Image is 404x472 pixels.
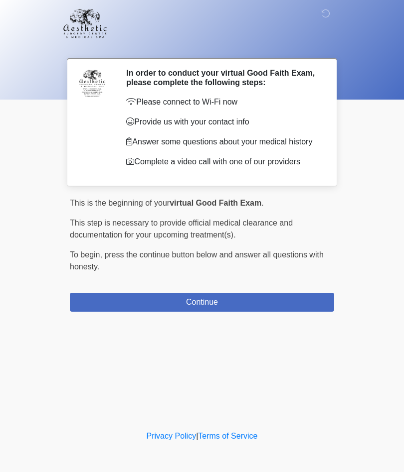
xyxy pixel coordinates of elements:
[196,432,198,440] a: |
[126,116,319,128] p: Provide us with your contact info
[261,199,263,207] span: .
[70,293,334,312] button: Continue
[198,432,257,440] a: Terms of Service
[70,250,104,259] span: To begin,
[126,68,319,87] h2: In order to conduct your virtual Good Faith Exam, please complete the following steps:
[70,250,324,271] span: press the continue button below and answer all questions with honesty.
[126,96,319,108] p: Please connect to Wi-Fi now
[70,199,170,207] span: This is the beginning of your
[126,156,319,168] p: Complete a video call with one of our providers
[147,432,197,440] a: Privacy Policy
[170,199,261,207] strong: virtual Good Faith Exam
[60,7,110,39] img: Aesthetic Surgery Centre, PLLC Logo
[70,219,293,239] span: This step is necessary to provide official medical clearance and documentation for your upcoming ...
[126,136,319,148] p: Answer some questions about your medical history
[77,68,107,98] img: Agent Avatar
